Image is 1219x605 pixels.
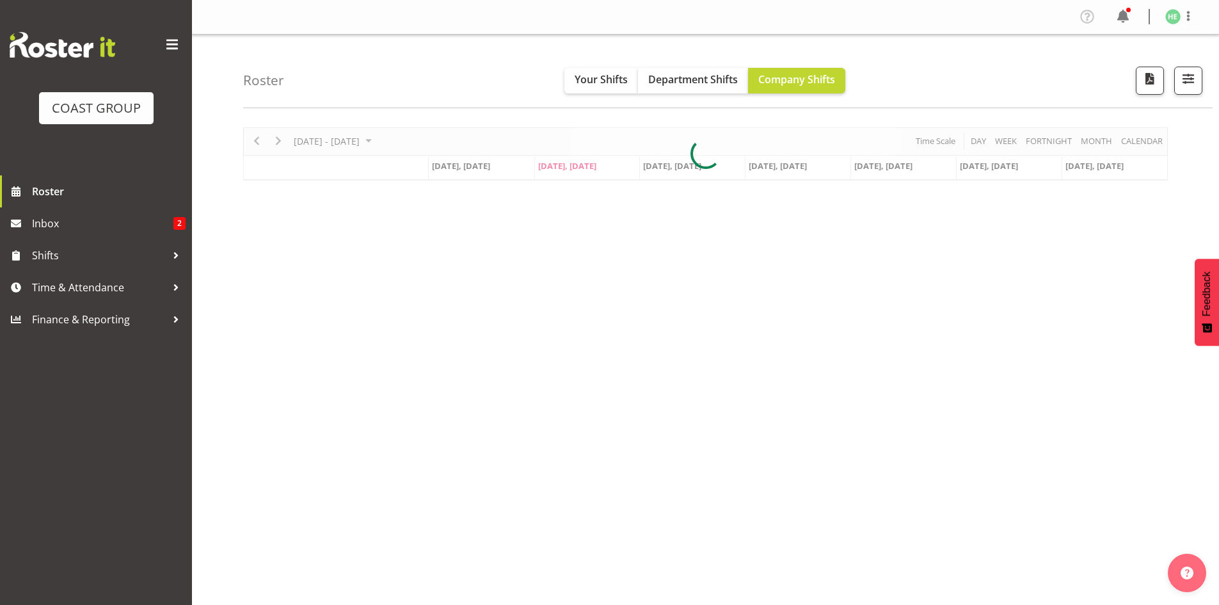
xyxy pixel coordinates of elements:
[52,99,141,118] div: COAST GROUP
[748,68,845,93] button: Company Shifts
[575,72,628,86] span: Your Shifts
[173,217,186,230] span: 2
[758,72,835,86] span: Company Shifts
[243,73,284,88] h4: Roster
[32,182,186,201] span: Roster
[32,214,173,233] span: Inbox
[1195,259,1219,346] button: Feedback - Show survey
[1181,567,1193,579] img: help-xxl-2.png
[32,278,166,297] span: Time & Attendance
[1136,67,1164,95] button: Download a PDF of the roster according to the set date range.
[1174,67,1202,95] button: Filter Shifts
[32,310,166,329] span: Finance & Reporting
[564,68,638,93] button: Your Shifts
[1165,9,1181,24] img: holly-eason1128.jpg
[648,72,738,86] span: Department Shifts
[638,68,748,93] button: Department Shifts
[32,246,166,265] span: Shifts
[1201,271,1213,316] span: Feedback
[10,32,115,58] img: Rosterit website logo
